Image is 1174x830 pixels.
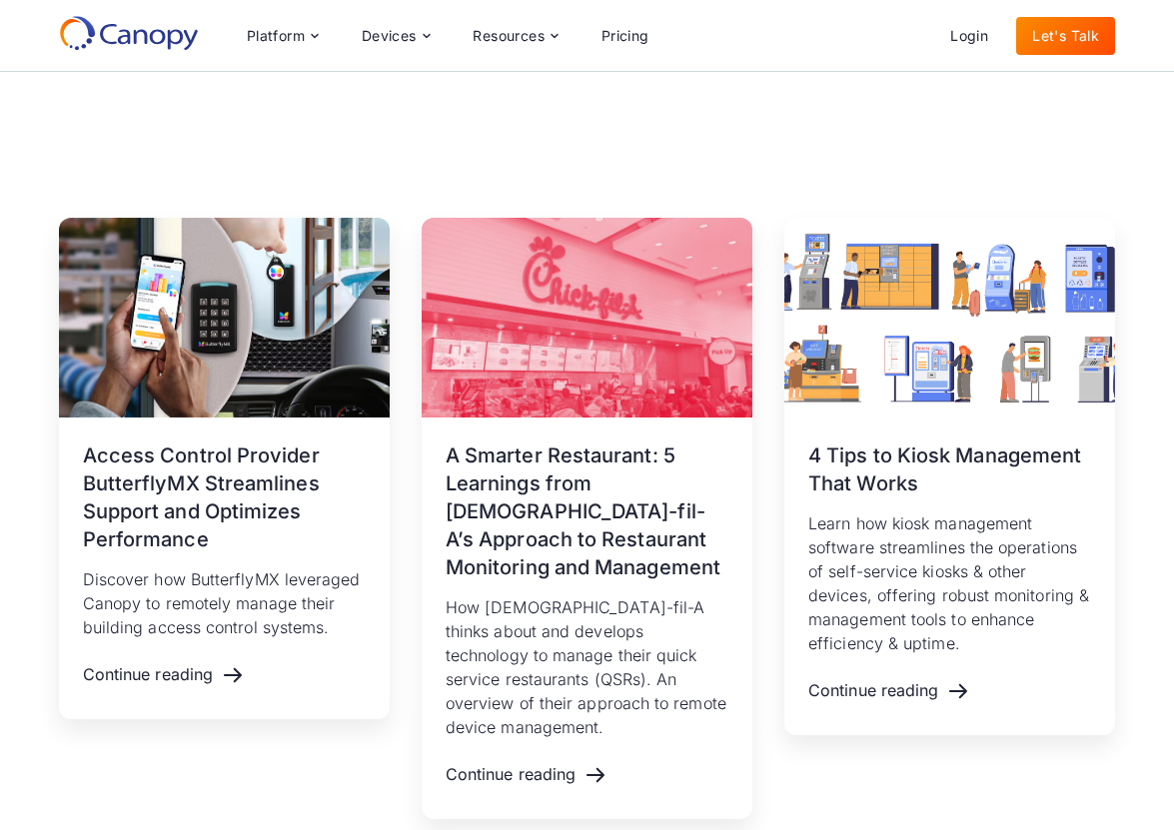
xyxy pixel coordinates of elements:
[446,595,728,739] p: How [DEMOGRAPHIC_DATA]-fil-A thinks about and develops technology to manage their quick service r...
[784,218,1115,735] a: 4 Tips to Kiosk Management That WorksLearn how kiosk management software streamlines the operatio...
[346,16,446,56] div: Devices
[1016,17,1115,55] a: Let's Talk
[808,511,1091,655] p: Learn how kiosk management software streamlines the operations of self-service kiosks & other dev...
[446,441,728,581] h3: A Smarter Restaurant: 5 Learnings from [DEMOGRAPHIC_DATA]-fil-A’s Approach to Restaurant Monitori...
[83,441,366,553] h3: Access Control Provider ButterflyMX Streamlines Support and Optimizes Performance
[934,17,1004,55] a: Login
[808,681,938,700] div: Continue reading
[83,665,213,684] div: Continue reading
[808,441,1091,497] h3: 4 Tips to Kiosk Management That Works
[231,16,334,56] div: Platform
[83,567,366,639] p: Discover how ButterflyMX leveraged Canopy to remotely manage their building access control systems.
[362,29,417,43] div: Devices
[473,29,545,43] div: Resources
[586,17,665,55] a: Pricing
[446,765,576,784] div: Continue reading
[422,218,752,819] a: A Smarter Restaurant: 5 Learnings from [DEMOGRAPHIC_DATA]-fil-A’s Approach to Restaurant Monitori...
[457,16,573,56] div: Resources
[59,218,390,719] a: Access Control Provider ButterflyMX Streamlines Support and Optimizes PerformanceDiscover how But...
[247,29,305,43] div: Platform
